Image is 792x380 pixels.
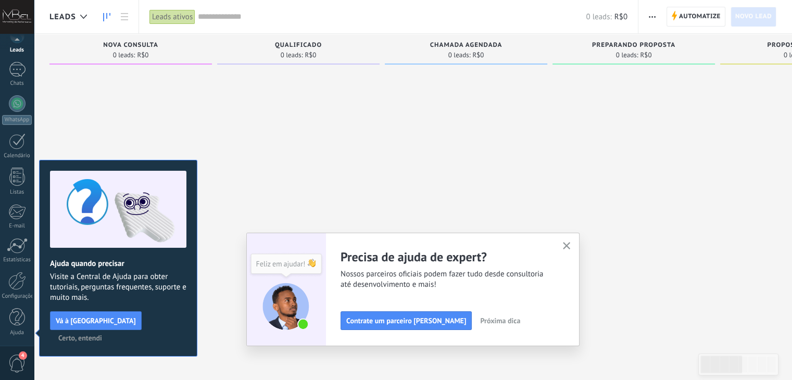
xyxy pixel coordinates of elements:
div: Ajuda [2,330,32,336]
span: Contrate um parceiro [PERSON_NAME] [346,317,466,324]
span: Próxima dica [480,317,520,324]
span: 4 [19,351,27,360]
div: Preparando proposta [558,42,710,50]
div: Leads ativos [149,9,195,24]
div: Calendário [2,153,32,159]
h2: Precisa de ajuda de expert? [341,249,550,265]
div: Qualificado [222,42,374,50]
span: Automatize [679,7,721,26]
a: Lista [116,7,133,27]
h2: Ajuda quando precisar [50,259,186,269]
span: Vá à [GEOGRAPHIC_DATA] [56,317,136,324]
a: Leads [98,7,116,27]
span: Qualificado [275,42,322,49]
button: Contrate um parceiro [PERSON_NAME] [341,311,472,330]
div: Estatísticas [2,257,32,263]
div: Nova consulta [55,42,207,50]
span: Chamada agendada [430,42,502,49]
span: Preparando proposta [592,42,675,49]
span: Visite a Central de Ajuda para obter tutoriais, perguntas frequentes, suporte e muito mais. [50,272,186,303]
span: R$0 [640,52,651,58]
span: R$0 [472,52,484,58]
div: Configurações [2,293,32,300]
span: Leads [49,12,76,22]
button: Mais [645,7,660,27]
span: 0 leads: [586,12,611,22]
span: Nossos parceiros oficiais podem fazer tudo desde consultoria até desenvolvimento e mais! [341,269,550,290]
span: 0 leads: [616,52,638,58]
span: Nova consulta [103,42,158,49]
button: Próxima dica [475,313,525,328]
a: Novo lead [731,7,776,27]
span: 0 leads: [113,52,135,58]
span: R$0 [614,12,627,22]
div: Chats [2,80,32,87]
span: Novo lead [735,7,772,26]
button: Certo, entendi [54,330,107,346]
span: Certo, entendi [58,334,102,341]
span: 0 leads: [281,52,303,58]
span: 0 leads: [448,52,471,58]
div: Chamada agendada [390,42,542,50]
div: Leads [2,47,32,54]
button: Vá à [GEOGRAPHIC_DATA] [50,311,142,330]
span: R$0 [137,52,148,58]
div: WhatsApp [2,115,32,125]
div: Listas [2,189,32,196]
a: Automatize [667,7,725,27]
div: E-mail [2,223,32,230]
span: R$0 [305,52,316,58]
